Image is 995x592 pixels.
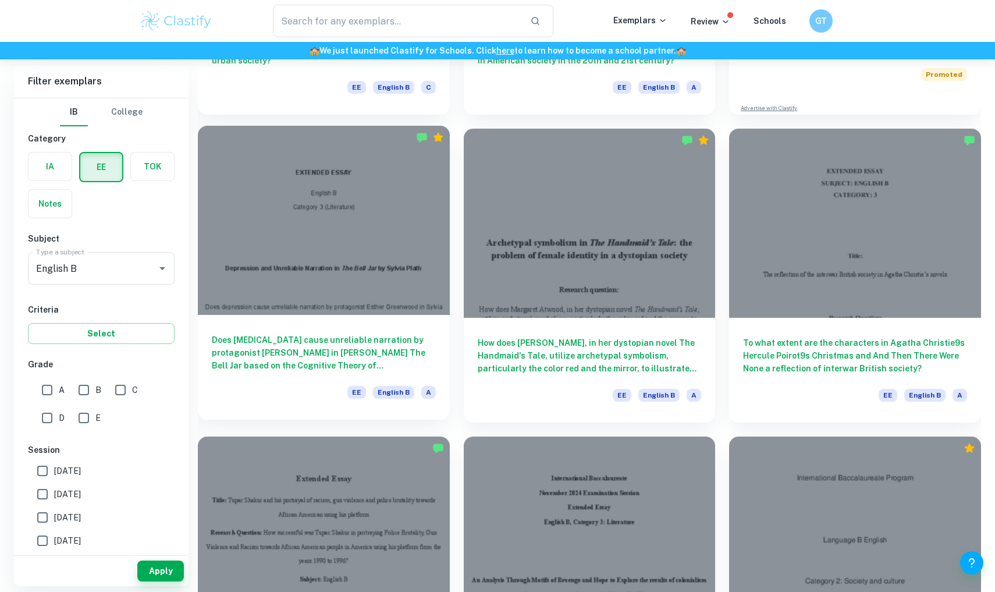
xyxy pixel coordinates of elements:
[698,134,709,146] div: Premium
[59,412,65,424] span: D
[676,46,686,55] span: 🏫
[687,389,701,402] span: A
[815,15,828,27] h6: GT
[681,134,693,146] img: Marked
[809,9,833,33] button: GT
[638,389,680,402] span: English B
[691,15,730,28] p: Review
[421,386,436,399] span: A
[28,303,175,316] h6: Criteria
[28,132,175,145] h6: Category
[2,44,993,57] h6: We just launched Clastify for Schools. Click to learn how to become a school partner.
[953,389,967,402] span: A
[54,488,81,501] span: [DATE]
[478,336,702,375] h6: How does [PERSON_NAME], in her dystopian novel The Handmaid's Tale, utilize archetypal symbolism,...
[28,358,175,371] h6: Grade
[29,153,72,180] button: IA
[54,511,81,524] span: [DATE]
[29,190,72,218] button: Notes
[964,442,975,454] div: Premium
[743,336,967,375] h6: To what extent are the characters in Agatha Christie9s Hercule Poirot9s Christmas and And Then Th...
[347,386,366,399] span: EE
[729,129,981,422] a: To what extent are the characters in Agatha Christie9s Hercule Poirot9s Christmas and And Then Th...
[879,389,897,402] span: EE
[496,46,514,55] a: here
[464,129,716,422] a: How does [PERSON_NAME], in her dystopian novel The Handmaid's Tale, utilize archetypal symbolism,...
[741,104,797,112] a: Advertise with Clastify
[28,323,175,344] button: Select
[613,14,667,27] p: Exemplars
[432,442,444,454] img: Marked
[131,153,174,180] button: TOK
[613,389,631,402] span: EE
[273,5,521,37] input: Search for any exemplars...
[687,81,701,94] span: A
[373,386,414,399] span: English B
[111,98,143,126] button: College
[613,81,631,94] span: EE
[347,81,366,94] span: EE
[28,232,175,245] h6: Subject
[132,384,138,396] span: C
[964,134,975,146] img: Marked
[36,247,84,257] label: Type a subject
[638,81,680,94] span: English B
[373,81,414,94] span: English B
[95,384,101,396] span: B
[212,334,436,372] h6: Does [MEDICAL_DATA] cause unreliable narration by protagonist [PERSON_NAME] in [PERSON_NAME] The ...
[432,132,444,143] div: Premium
[60,98,88,126] button: IB
[154,260,170,276] button: Open
[137,561,184,582] button: Apply
[754,16,786,26] a: Schools
[14,65,189,98] h6: Filter exemplars
[60,98,143,126] div: Filter type choice
[54,465,81,477] span: [DATE]
[59,384,65,396] span: A
[904,389,946,402] span: English B
[54,534,81,547] span: [DATE]
[310,46,319,55] span: 🏫
[95,412,101,424] span: E
[28,444,175,456] h6: Session
[139,9,213,33] img: Clastify logo
[421,81,436,94] span: C
[416,132,428,143] img: Marked
[198,129,450,422] a: Does [MEDICAL_DATA] cause unreliable narration by protagonist [PERSON_NAME] in [PERSON_NAME] The ...
[80,153,122,181] button: EE
[960,551,983,575] button: Help and Feedback
[921,68,967,81] span: Promoted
